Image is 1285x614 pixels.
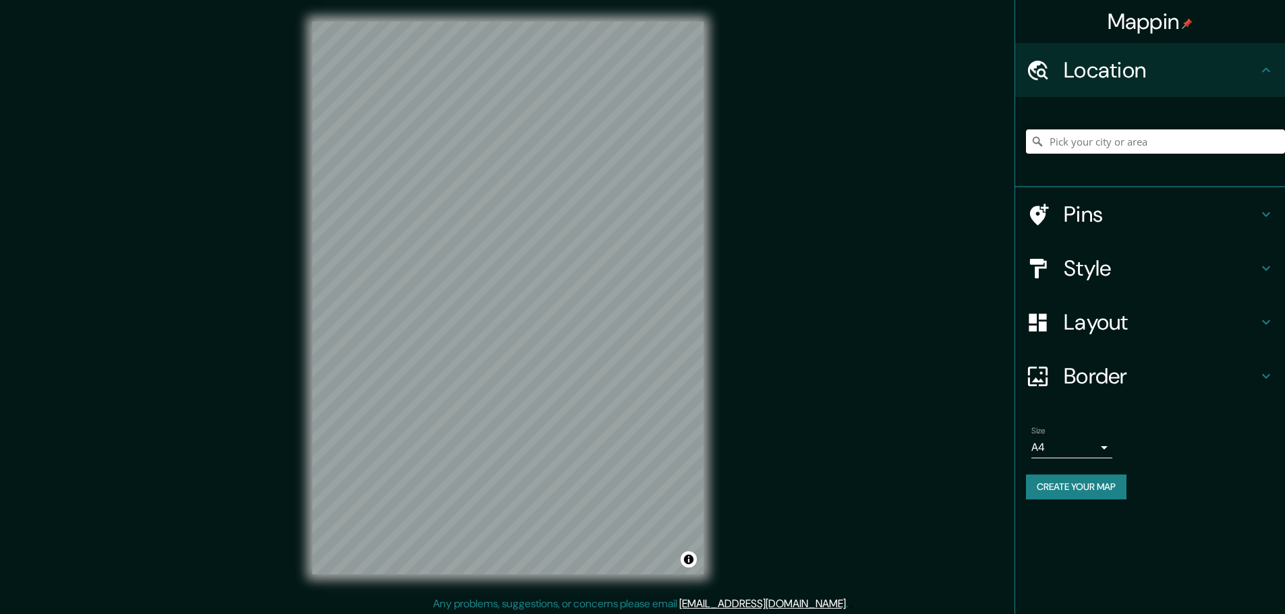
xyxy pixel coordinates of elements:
[679,596,846,611] a: [EMAIL_ADDRESS][DOMAIN_NAME]
[433,596,848,612] p: Any problems, suggestions, or concerns please email .
[1064,255,1258,282] h4: Style
[1026,474,1126,499] button: Create your map
[1015,349,1285,403] div: Border
[681,551,697,567] button: Toggle attribution
[850,596,853,612] div: .
[848,596,850,612] div: .
[1031,425,1046,437] label: Size
[1015,241,1285,295] div: Style
[312,22,704,574] canvas: Map
[1015,295,1285,349] div: Layout
[1064,57,1258,84] h4: Location
[1108,8,1193,35] h4: Mappin
[1064,201,1258,228] h4: Pins
[1182,18,1193,29] img: pin-icon.png
[1064,363,1258,390] h4: Border
[1031,437,1112,458] div: A4
[1064,309,1258,336] h4: Layout
[1015,43,1285,97] div: Location
[1015,187,1285,241] div: Pins
[1026,129,1285,154] input: Pick your city or area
